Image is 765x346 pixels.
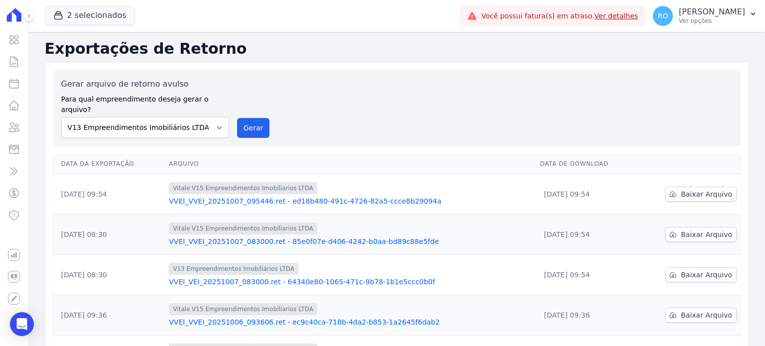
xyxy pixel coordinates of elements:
td: [DATE] 09:36 [53,295,165,336]
label: Gerar arquivo de retorno avulso [61,78,229,90]
th: Data da Exportação [53,154,165,174]
td: [DATE] 09:54 [536,215,637,255]
span: Baixar Arquivo [681,230,732,239]
a: Baixar Arquivo [665,267,737,282]
a: Ver detalhes [595,12,638,20]
span: Baixar Arquivo [681,310,732,320]
span: Vitale V15 Empreendimentos Imobiliarios LTDA [169,223,317,234]
td: [DATE] 08:30 [53,215,165,255]
p: [PERSON_NAME] [679,7,745,17]
div: Open Intercom Messenger [10,312,34,336]
span: Baixar Arquivo [681,270,732,280]
button: Gerar [237,118,270,138]
td: [DATE] 09:54 [53,174,165,215]
span: Você possui fatura(s) em atraso. [481,11,638,21]
button: 2 selecionados [45,6,135,25]
a: VVEI_VVEI_20251007_095446.ret - ed18b480-491c-4726-82a5-ccce8b29094a [169,196,532,206]
td: [DATE] 09:54 [536,255,637,295]
th: Data de Download [536,154,637,174]
a: Baixar Arquivo [665,308,737,323]
p: Ver opções [679,17,745,25]
span: RO [658,12,668,19]
span: V13 Empreendimentos Imobiliários LTDA [169,263,298,275]
span: Vitale V15 Empreendimentos Imobiliarios LTDA [169,182,317,194]
label: Para qual empreendimento deseja gerar o arquivo? [61,90,229,115]
a: VVEI_VVEI_20251006_093606.ret - ec9c40ca-718b-4da2-b853-1a2645f6dab2 [169,317,532,327]
a: Baixar Arquivo [665,187,737,202]
span: Baixar Arquivo [681,189,732,199]
h2: Exportações de Retorno [45,40,749,58]
span: Vitale V15 Empreendimentos Imobiliarios LTDA [169,303,317,315]
button: RO [PERSON_NAME] Ver opções [645,2,765,30]
td: [DATE] 08:30 [53,255,165,295]
a: VVEI_VEI_20251007_083000.ret - 64340e80-1065-471c-9b78-1b1e5ccc0b0f [169,277,532,287]
a: VVEI_VVEI_20251007_083000.ret - 85e0f07e-d406-4242-b0aa-bd89c88e5fde [169,236,532,246]
td: [DATE] 09:54 [536,174,637,215]
th: Arquivo [165,154,536,174]
a: Baixar Arquivo [665,227,737,242]
td: [DATE] 09:36 [536,295,637,336]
